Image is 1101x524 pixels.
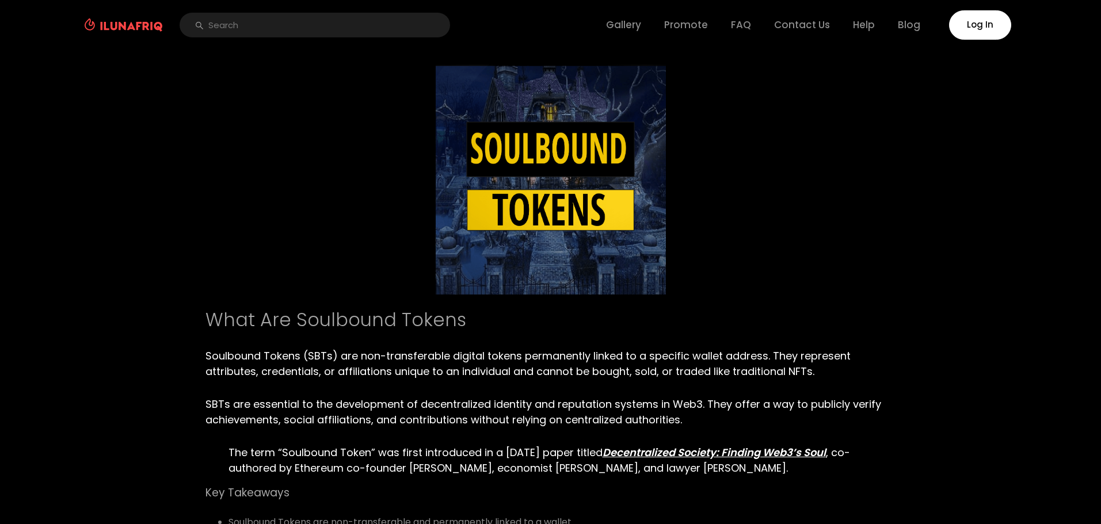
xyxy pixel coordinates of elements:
[603,445,826,460] a: Decentralized Society: Finding Web3’s Soul
[205,349,851,378] span: Soulbound Tokens (SBTs) are non-transferable digital tokens permanently linked to a specific wall...
[205,397,881,427] span: SBTs are essential to the development of decentralized identity and reputation systems in Web3. T...
[180,13,450,37] input: Search
[205,306,896,334] h1: What Are Soulbound Tokens
[664,18,708,32] a: Promote
[606,18,641,32] a: Gallery
[205,485,289,500] b: Key Takeaways
[228,445,603,460] span: The term “Soulbound Token” was first introduced in a [DATE] paper titled
[853,18,875,32] a: Help
[228,445,850,475] span: , co-authored by Ethereum co-founder [PERSON_NAME], economist [PERSON_NAME], and lawyer [PERSON_N...
[949,10,1011,40] a: Log In
[774,18,830,32] a: Contact Us
[85,18,162,32] img: logo ilunafriq
[731,18,751,32] a: FAQ
[898,18,920,32] a: Blog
